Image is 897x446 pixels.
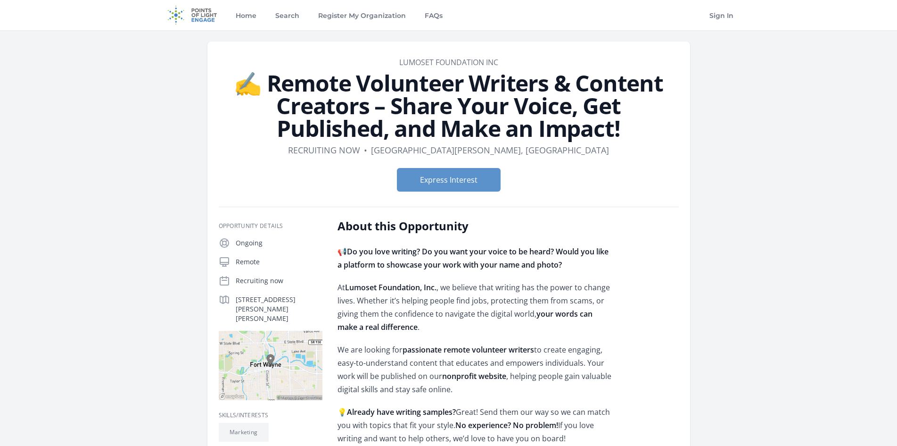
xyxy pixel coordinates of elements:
p: We are looking for to create engaging, easy-to-understand content that educates and empowers indi... [337,343,613,396]
button: Express Interest [397,168,501,192]
h1: ✍️ Remote Volunteer Writers & Content Creators – Share Your Voice, Get Published, and Make an Imp... [219,72,679,140]
dd: Recruiting now [288,143,360,157]
p: At , we believe that writing has the power to change lives. Whether it’s helping people find jobs... [337,281,613,334]
p: 📢 [337,245,613,271]
dd: [GEOGRAPHIC_DATA][PERSON_NAME], [GEOGRAPHIC_DATA] [371,143,609,157]
p: Remote [236,257,322,267]
strong: passionate remote volunteer writers [403,345,534,355]
div: • [364,143,367,157]
a: Lumoset Foundation Inc [399,57,498,67]
p: Ongoing [236,238,322,248]
h3: Opportunity Details [219,222,322,230]
img: Map [219,331,322,400]
p: Recruiting now [236,276,322,286]
p: [STREET_ADDRESS][PERSON_NAME][PERSON_NAME] [236,295,322,323]
p: 💡 Great! Send them our way so we can match you with topics that fit your style. If you love writi... [337,405,613,445]
strong: Do you love writing? Do you want your voice to be heard? Would you like a platform to showcase yo... [337,246,609,270]
li: Marketing [219,423,269,442]
h2: About this Opportunity [337,219,613,234]
strong: Already have writing samples? [347,407,456,417]
strong: Lumoset Foundation, Inc. [345,282,436,293]
strong: No experience? No problem! [455,420,558,430]
h3: Skills/Interests [219,412,322,419]
strong: nonprofit website [442,371,506,381]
